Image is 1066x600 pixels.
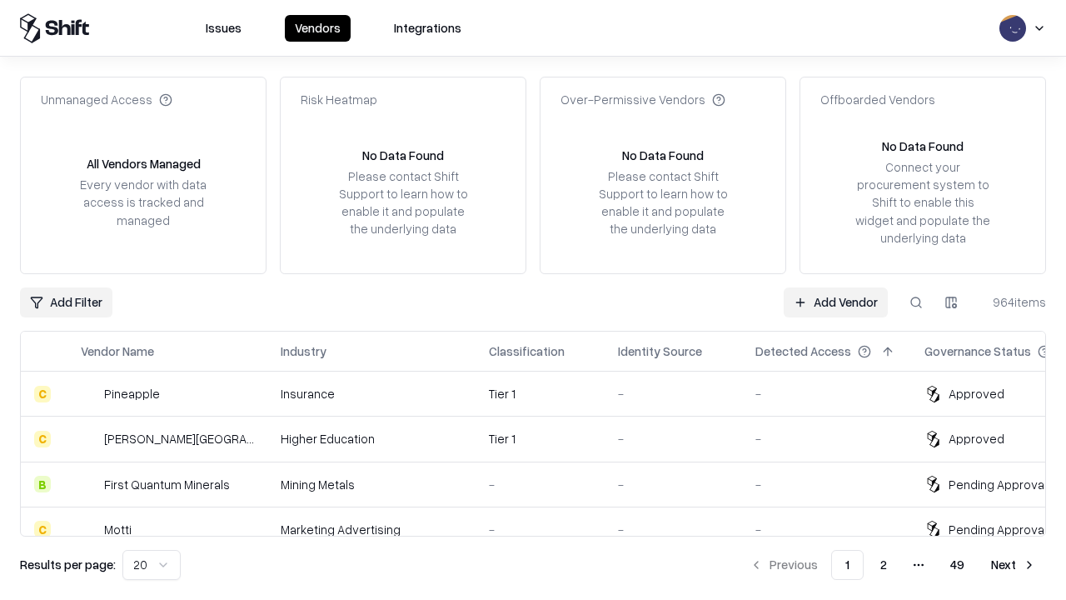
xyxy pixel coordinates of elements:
[334,167,472,238] div: Please contact Shift Support to learn how to enable it and populate the underlying data
[301,91,377,108] div: Risk Heatmap
[489,521,591,538] div: -
[979,293,1046,311] div: 964 items
[489,385,591,402] div: Tier 1
[281,385,462,402] div: Insurance
[281,342,326,360] div: Industry
[882,137,964,155] div: No Data Found
[560,91,725,108] div: Over-Permissive Vendors
[384,15,471,42] button: Integrations
[87,155,201,172] div: All Vendors Managed
[784,287,888,317] a: Add Vendor
[820,91,935,108] div: Offboarded Vendors
[949,476,1047,493] div: Pending Approval
[755,342,851,360] div: Detected Access
[81,476,97,492] img: First Quantum Minerals
[104,476,230,493] div: First Quantum Minerals
[949,521,1047,538] div: Pending Approval
[489,342,565,360] div: Classification
[937,550,978,580] button: 49
[20,556,116,573] p: Results per page:
[622,147,704,164] div: No Data Found
[74,176,212,228] div: Every vendor with data access is tracked and managed
[81,521,97,537] img: Motti
[949,385,1004,402] div: Approved
[489,430,591,447] div: Tier 1
[755,430,898,447] div: -
[618,430,729,447] div: -
[20,287,112,317] button: Add Filter
[618,385,729,402] div: -
[740,550,1046,580] nav: pagination
[281,430,462,447] div: Higher Education
[81,342,154,360] div: Vendor Name
[104,385,160,402] div: Pineapple
[618,521,729,538] div: -
[281,476,462,493] div: Mining Metals
[831,550,864,580] button: 1
[34,521,51,537] div: C
[981,550,1046,580] button: Next
[755,521,898,538] div: -
[854,158,992,247] div: Connect your procurement system to Shift to enable this widget and populate the underlying data
[281,521,462,538] div: Marketing Advertising
[924,342,1031,360] div: Governance Status
[196,15,252,42] button: Issues
[285,15,351,42] button: Vendors
[949,430,1004,447] div: Approved
[34,386,51,402] div: C
[34,431,51,447] div: C
[104,430,254,447] div: [PERSON_NAME][GEOGRAPHIC_DATA]
[489,476,591,493] div: -
[594,167,732,238] div: Please contact Shift Support to learn how to enable it and populate the underlying data
[81,386,97,402] img: Pineapple
[362,147,444,164] div: No Data Found
[755,385,898,402] div: -
[34,476,51,492] div: B
[81,431,97,447] img: Reichman University
[618,342,702,360] div: Identity Source
[618,476,729,493] div: -
[41,91,172,108] div: Unmanaged Access
[755,476,898,493] div: -
[104,521,132,538] div: Motti
[867,550,900,580] button: 2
